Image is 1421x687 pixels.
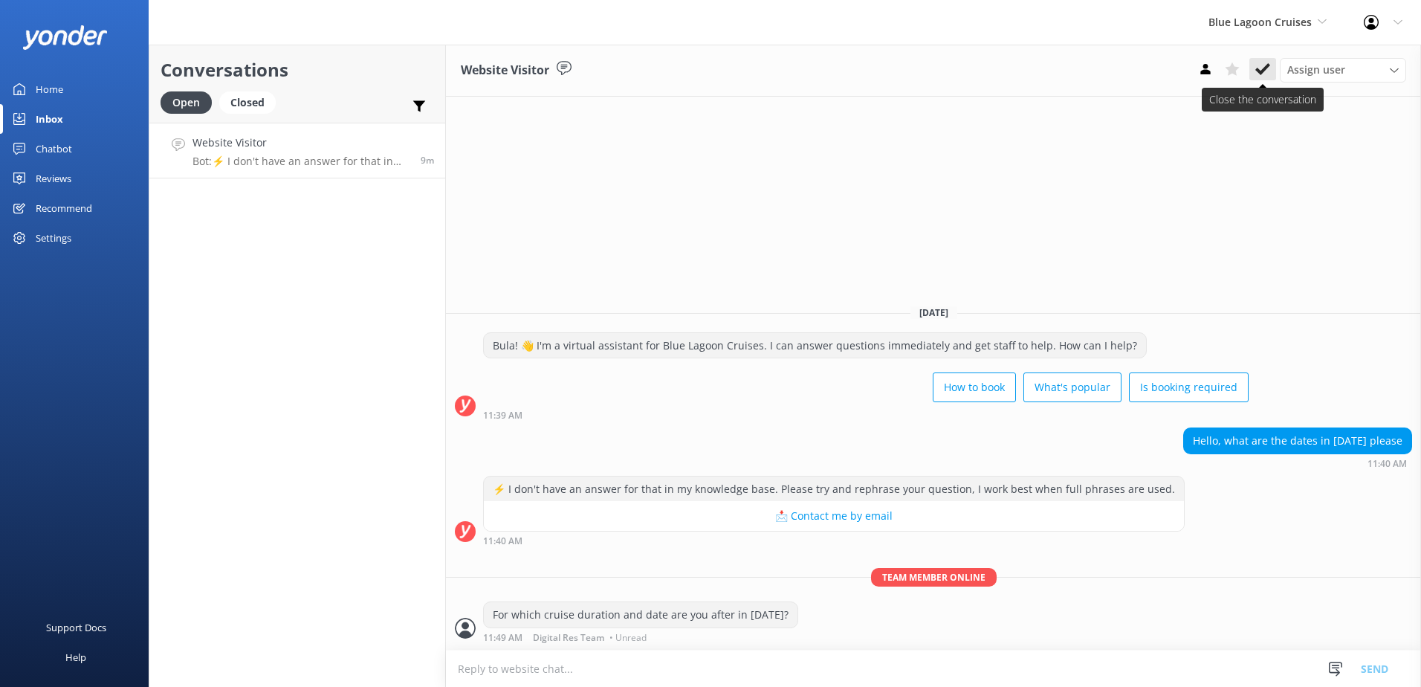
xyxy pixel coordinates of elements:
[484,477,1184,502] div: ⚡ I don't have an answer for that in my knowledge base. Please try and rephrase your question, I ...
[871,568,997,587] span: Team member online
[483,410,1249,420] div: Sep 12 2025 11:39am (UTC +12:00) Pacific/Auckland
[933,372,1016,402] button: How to book
[484,501,1184,531] button: 📩 Contact me by email
[219,91,276,114] div: Closed
[219,94,283,110] a: Closed
[1023,372,1121,402] button: What's popular
[609,633,647,642] span: • Unread
[461,61,549,80] h3: Website Visitor
[483,411,522,420] strong: 11:39 AM
[161,94,219,110] a: Open
[161,56,434,84] h2: Conversations
[1367,459,1407,468] strong: 11:40 AM
[192,155,410,168] p: Bot: ⚡ I don't have an answer for that in my knowledge base. Please try and rephrase your questio...
[483,535,1185,546] div: Sep 12 2025 11:40am (UTC +12:00) Pacific/Auckland
[36,223,71,253] div: Settings
[22,25,108,50] img: yonder-white-logo.png
[1184,428,1411,454] div: Hello, what are the dates in [DATE] please
[1129,372,1249,402] button: Is booking required
[161,91,212,114] div: Open
[65,642,86,672] div: Help
[533,633,604,642] span: Digital Res Team
[36,134,72,164] div: Chatbot
[484,333,1146,358] div: Bula! 👋 I'm a virtual assistant for Blue Lagoon Cruises. I can answer questions immediately and g...
[1287,62,1345,78] span: Assign user
[1183,458,1412,468] div: Sep 12 2025 11:40am (UTC +12:00) Pacific/Auckland
[36,74,63,104] div: Home
[1208,15,1312,29] span: Blue Lagoon Cruises
[1280,58,1406,82] div: Assign User
[483,633,522,642] strong: 11:49 AM
[149,123,445,178] a: Website VisitorBot:⚡ I don't have an answer for that in my knowledge base. Please try and rephras...
[36,104,63,134] div: Inbox
[192,135,410,151] h4: Website Visitor
[483,632,798,642] div: Sep 12 2025 11:49am (UTC +12:00) Pacific/Auckland
[910,306,957,319] span: [DATE]
[484,602,797,628] div: For which cruise duration and date are you after in [DATE]?
[421,154,434,167] span: Sep 12 2025 11:40am (UTC +12:00) Pacific/Auckland
[36,164,71,193] div: Reviews
[36,193,92,223] div: Recommend
[46,613,106,642] div: Support Docs
[483,537,522,546] strong: 11:40 AM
